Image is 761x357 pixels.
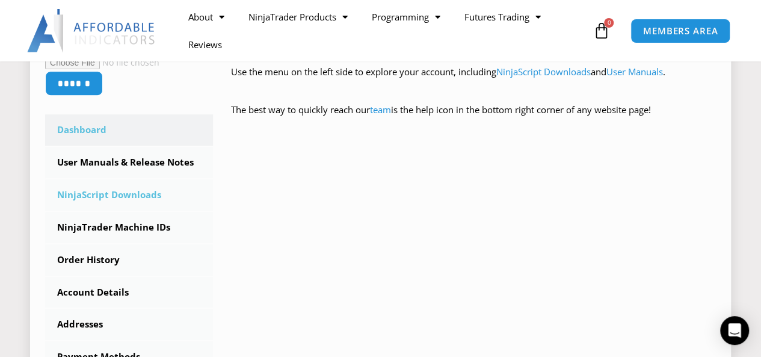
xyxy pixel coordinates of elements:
[45,114,213,146] a: Dashboard
[45,179,213,211] a: NinjaScript Downloads
[452,3,553,31] a: Futures Trading
[45,244,213,276] a: Order History
[176,3,236,31] a: About
[231,64,716,98] p: Use the menu on the left side to explore your account, including and .
[720,316,749,345] div: Open Intercom Messenger
[606,66,663,78] a: User Manuals
[643,26,718,36] span: MEMBERS AREA
[45,277,213,308] a: Account Details
[27,9,156,52] img: LogoAI | Affordable Indicators – NinjaTrader
[45,212,213,243] a: NinjaTrader Machine IDs
[45,309,213,340] a: Addresses
[496,66,591,78] a: NinjaScript Downloads
[370,104,391,116] a: team
[45,147,213,178] a: User Manuals & Release Notes
[176,31,234,58] a: Reviews
[604,18,614,28] span: 0
[575,13,627,48] a: 0
[360,3,452,31] a: Programming
[630,19,731,43] a: MEMBERS AREA
[231,102,716,135] p: The best way to quickly reach our is the help icon in the bottom right corner of any website page!
[176,3,590,58] nav: Menu
[236,3,360,31] a: NinjaTrader Products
